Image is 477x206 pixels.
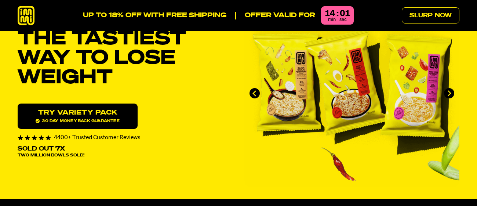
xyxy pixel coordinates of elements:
[340,9,350,18] div: 01
[18,104,138,129] a: Try variety Pack30 day money-back guarantee
[339,17,347,22] span: sec
[18,135,233,141] div: 4400+ Trusted Customer Reviews
[250,88,260,98] button: Go to last slide
[336,9,338,18] div: :
[18,29,233,88] h1: THE TASTIEST WAY TO LOSE WEIGHT
[325,9,335,18] div: 14
[18,153,84,158] span: Two Million Bowls Sold!
[402,7,459,24] a: Slurp Now
[444,88,454,98] button: Next slide
[18,146,65,152] p: Sold Out 7X
[235,12,315,20] p: Offer valid for
[328,17,336,22] span: min
[36,119,119,123] span: 30 day money-back guarantee
[83,12,226,20] p: UP TO 18% OFF WITH FREE SHIPPING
